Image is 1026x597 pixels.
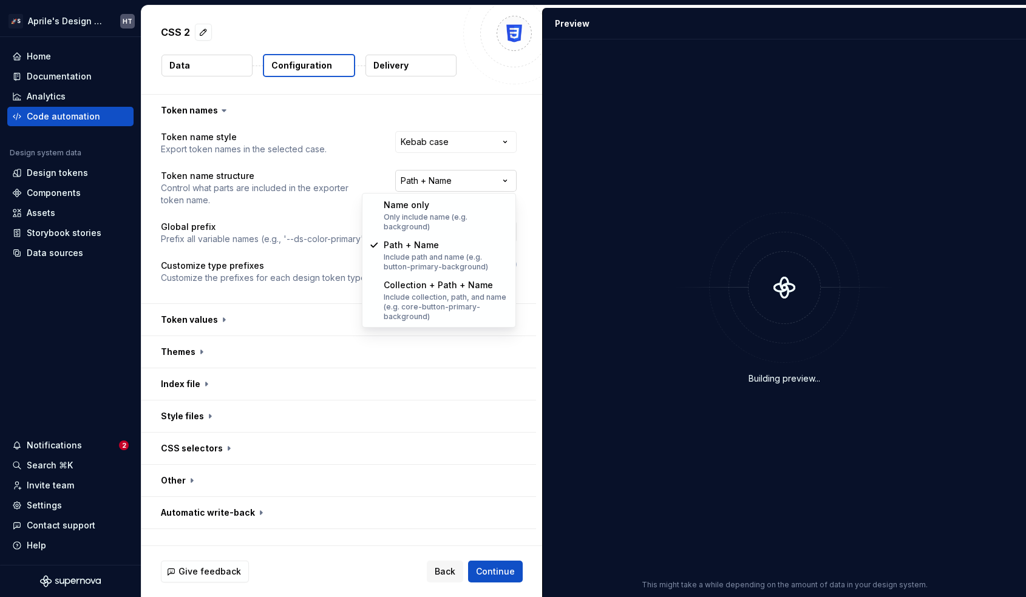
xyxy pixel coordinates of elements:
[384,212,509,232] div: Only include name (e.g. background)
[384,292,509,322] div: Include collection, path, and name (e.g. core-button-primary-background)
[384,200,429,210] span: Name only
[384,252,509,272] div: Include path and name (e.g. button-primary-background)
[384,240,439,250] span: Path + Name
[384,280,493,290] span: Collection + Path + Name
